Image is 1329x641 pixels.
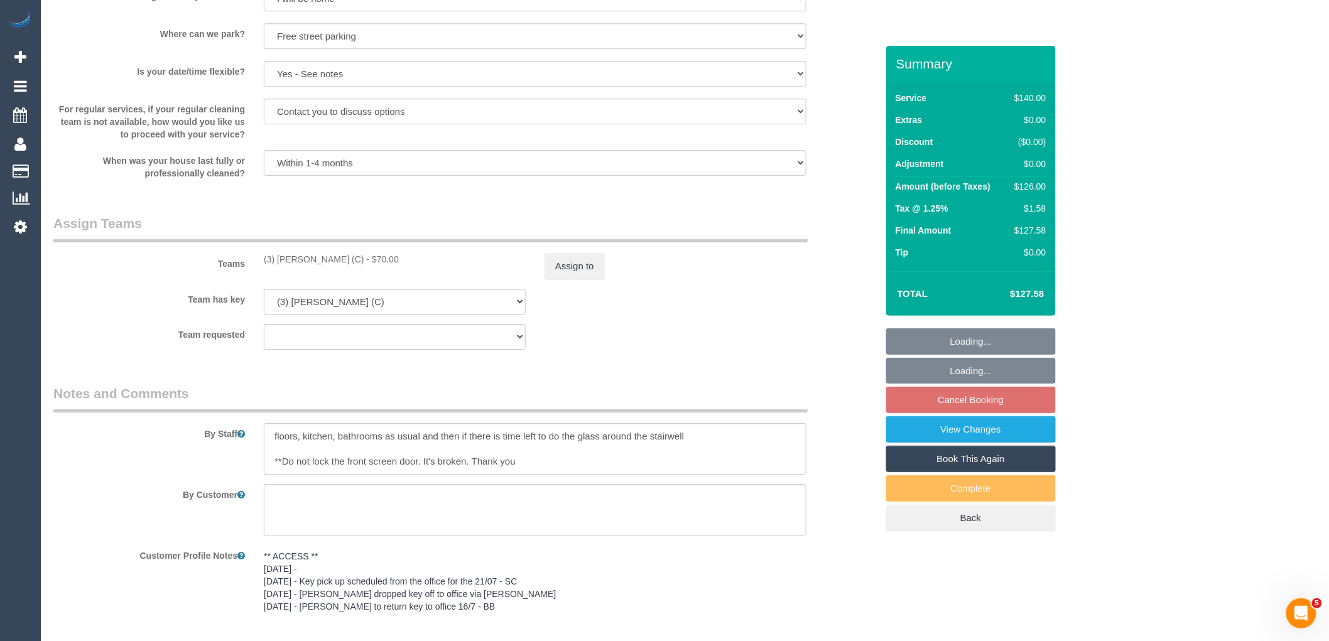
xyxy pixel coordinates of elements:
label: Discount [896,136,933,148]
label: Tip [896,246,909,259]
label: Team requested [44,324,254,341]
div: $126.00 [1009,180,1046,193]
legend: Assign Teams [53,214,808,242]
label: Where can we park? [44,23,254,40]
div: $140.00 [1009,92,1046,104]
label: Customer Profile Notes [44,545,254,562]
button: Assign to [545,253,605,279]
strong: Total [898,288,928,299]
div: $0.00 [1009,114,1046,126]
a: View Changes [886,416,1056,443]
iframe: Intercom live chat [1286,598,1316,628]
label: Tax @ 1.25% [896,202,948,215]
h4: $127.58 [972,289,1044,299]
label: When was your house last fully or professionally cleaned? [44,150,254,180]
a: Book This Again [886,446,1056,472]
legend: Notes and Comments [53,384,808,412]
a: Back [886,505,1056,531]
label: Amount (before Taxes) [896,180,990,193]
label: Final Amount [896,224,952,237]
div: $1.58 [1009,202,1046,215]
label: Extras [896,114,923,126]
label: By Customer [44,484,254,501]
img: Automaid Logo [8,13,33,30]
div: 2 hours x $35.00/hour [264,253,526,266]
span: 5 [1312,598,1322,608]
label: Team has key [44,289,254,306]
h3: Summary [896,57,1050,71]
label: Service [896,92,927,104]
label: For regular services, if your regular cleaning team is not available, how would you like us to pr... [44,99,254,141]
label: Teams [44,253,254,270]
div: $0.00 [1009,246,1046,259]
div: ($0.00) [1009,136,1046,148]
label: By Staff [44,423,254,440]
label: Adjustment [896,158,944,170]
div: $127.58 [1009,224,1046,237]
div: $0.00 [1009,158,1046,170]
label: Is your date/time flexible? [44,61,254,78]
